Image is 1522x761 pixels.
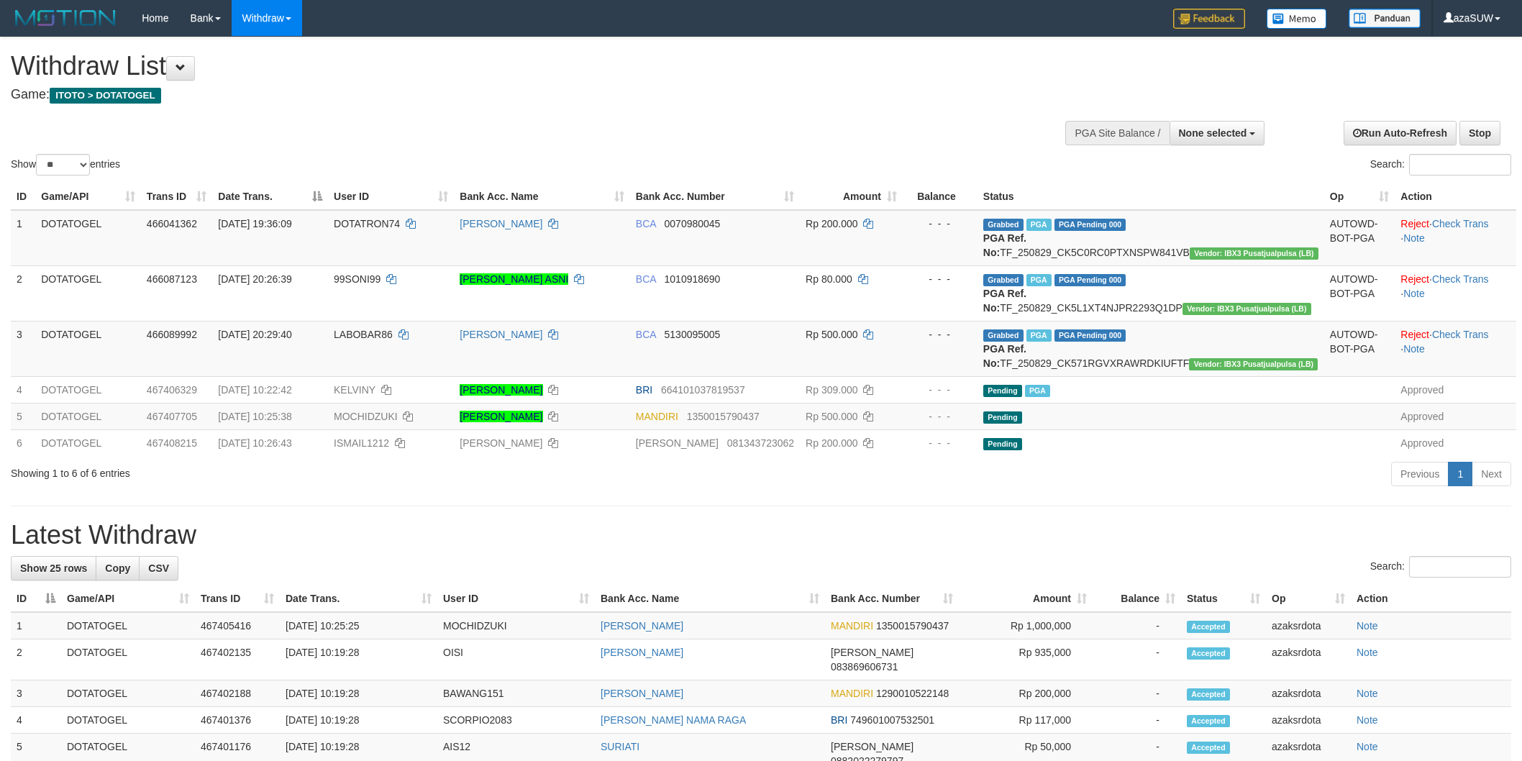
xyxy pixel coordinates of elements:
a: Note [1357,647,1378,658]
th: User ID: activate to sort column ascending [328,183,454,210]
th: Status [978,183,1324,210]
td: 1 [11,612,61,639]
a: Copy [96,556,140,580]
td: 2 [11,639,61,680]
span: Copy 1290010522148 to clipboard [876,688,949,699]
span: MANDIRI [636,411,678,422]
th: Amount: activate to sort column ascending [959,585,1093,612]
td: azaksrdota [1266,680,1351,707]
a: Check Trans [1432,273,1489,285]
span: Copy 1350015790437 to clipboard [876,620,949,632]
span: MANDIRI [831,620,873,632]
th: Trans ID: activate to sort column ascending [141,183,213,210]
img: panduan.png [1349,9,1421,28]
div: - - - [908,272,972,286]
a: Next [1472,462,1511,486]
td: 467402135 [195,639,280,680]
span: Marked by azaksrdota [1026,329,1052,342]
span: Show 25 rows [20,562,87,574]
a: Note [1403,232,1425,244]
td: 5 [11,403,35,429]
a: [PERSON_NAME] NAMA RAGA [601,714,746,726]
span: BRI [831,714,847,726]
span: Rp 80.000 [806,273,852,285]
td: AUTOWD-BOT-PGA [1324,265,1395,321]
th: ID [11,183,35,210]
td: AUTOWD-BOT-PGA [1324,210,1395,266]
h1: Withdraw List [11,52,1001,81]
span: Rp 200.000 [806,218,857,229]
td: 467405416 [195,612,280,639]
span: Rp 200.000 [806,437,857,449]
td: 467401376 [195,707,280,734]
td: DOTATOGEL [35,265,141,321]
td: DOTATOGEL [35,376,141,403]
a: [PERSON_NAME] [460,411,542,422]
td: DOTATOGEL [35,210,141,266]
span: DOTATRON74 [334,218,400,229]
a: [PERSON_NAME] [460,329,542,340]
span: Rp 309.000 [806,384,857,396]
span: Grabbed [983,219,1024,231]
span: Copy 0070980045 to clipboard [665,218,721,229]
a: Note [1403,288,1425,299]
td: [DATE] 10:19:28 [280,680,437,707]
span: Pending [983,385,1022,397]
span: 99SONI99 [334,273,380,285]
td: - [1093,612,1181,639]
span: [DATE] 20:29:40 [218,329,291,340]
td: · · [1395,210,1516,266]
h4: Game: [11,88,1001,102]
a: Reject [1400,273,1429,285]
span: Copy 664101037819537 to clipboard [661,384,745,396]
a: CSV [139,556,178,580]
div: PGA Site Balance / [1065,121,1169,145]
th: Op: activate to sort column ascending [1266,585,1351,612]
td: azaksrdota [1266,639,1351,680]
span: Grabbed [983,274,1024,286]
a: Note [1357,688,1378,699]
td: · · [1395,265,1516,321]
img: Feedback.jpg [1173,9,1245,29]
span: Marked by azaksrdota [1026,274,1052,286]
span: Copy 1010918690 to clipboard [665,273,721,285]
span: ITOTO > DOTATOGEL [50,88,161,104]
span: MOCHIDZUKI [334,411,398,422]
span: PGA Pending [1054,219,1126,231]
span: BRI [636,384,652,396]
div: Showing 1 to 6 of 6 entries [11,460,624,480]
img: MOTION_logo.png [11,7,120,29]
td: [DATE] 10:19:28 [280,707,437,734]
th: Date Trans.: activate to sort column ascending [280,585,437,612]
span: PGA Pending [1054,329,1126,342]
a: 1 [1448,462,1472,486]
span: Copy [105,562,130,574]
span: PGA Pending [1054,274,1126,286]
span: CSV [148,562,169,574]
a: Previous [1391,462,1449,486]
span: BCA [636,218,656,229]
span: MANDIRI [831,688,873,699]
span: None selected [1179,127,1247,139]
span: Copy 749601007532501 to clipboard [850,714,934,726]
span: Rp 500.000 [806,329,857,340]
td: 467402188 [195,680,280,707]
td: 3 [11,321,35,376]
div: - - - [908,383,972,397]
td: - [1093,639,1181,680]
a: Check Trans [1432,218,1489,229]
a: Reject [1400,329,1429,340]
div: - - - [908,217,972,231]
td: Rp 935,000 [959,639,1093,680]
a: Run Auto-Refresh [1344,121,1457,145]
span: [PERSON_NAME] [831,647,913,658]
span: Accepted [1187,742,1230,754]
th: Bank Acc. Name: activate to sort column ascending [595,585,825,612]
b: PGA Ref. No: [983,343,1026,369]
a: [PERSON_NAME] [460,437,542,449]
span: [DATE] 10:26:43 [218,437,291,449]
td: - [1093,707,1181,734]
td: DOTATOGEL [61,680,195,707]
td: AUTOWD-BOT-PGA [1324,321,1395,376]
a: [PERSON_NAME] [601,620,683,632]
